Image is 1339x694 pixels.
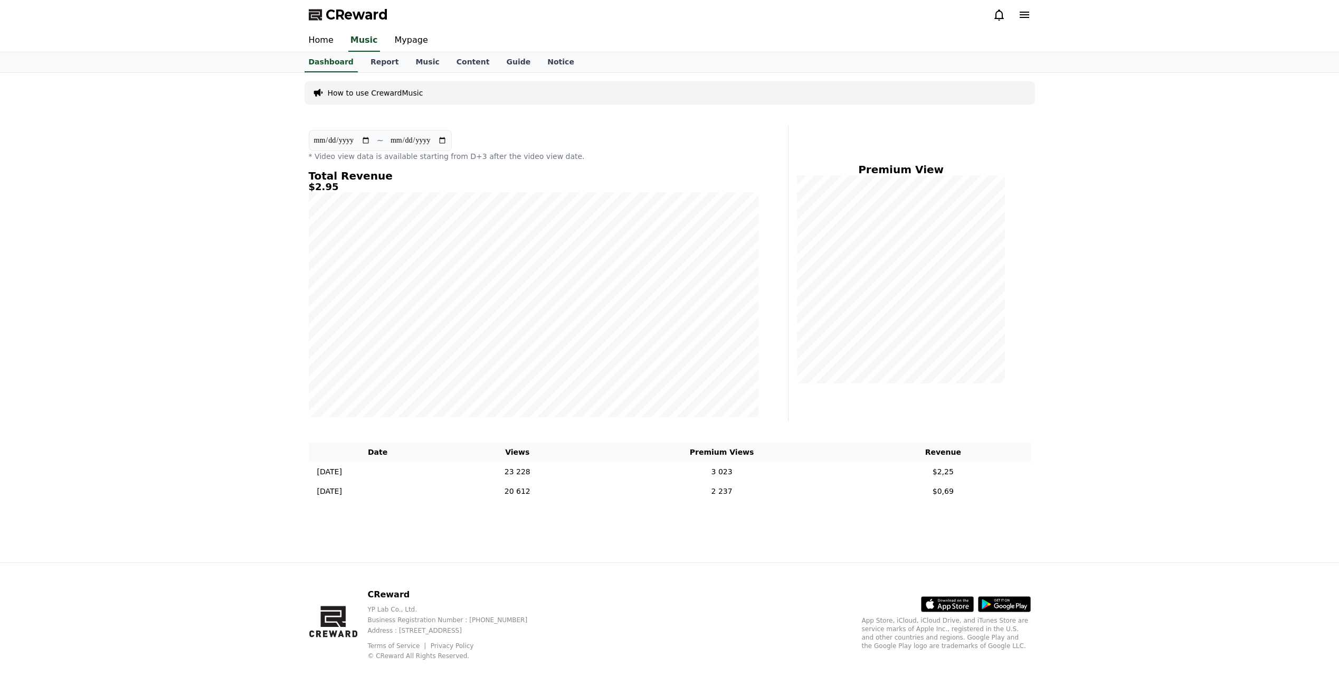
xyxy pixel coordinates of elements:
p: Business Registration Number : [PHONE_NUMBER] [367,616,544,624]
a: Music [407,52,448,72]
a: Report [362,52,407,72]
p: Address : [STREET_ADDRESS] [367,626,544,635]
h5: $2.95 [309,182,758,192]
p: [DATE] [317,486,342,497]
span: CReward [326,6,388,23]
th: Views [447,443,588,462]
th: Date [309,443,447,462]
td: 3 023 [588,462,856,482]
p: * Video view data is available starting from D+3 after the video view date. [309,151,758,162]
th: Premium Views [588,443,856,462]
a: Guide [498,52,539,72]
th: Revenue [856,443,1030,462]
a: Terms of Service [367,642,428,650]
h4: Premium View [797,164,1005,175]
a: CReward [309,6,388,23]
p: CReward [367,588,544,601]
a: Content [448,52,498,72]
p: App Store, iCloud, iCloud Drive, and iTunes Store are service marks of Apple Inc., registered in ... [862,616,1031,650]
h4: Total Revenue [309,170,758,182]
a: Privacy Policy [431,642,474,650]
p: © CReward All Rights Reserved. [367,652,544,660]
a: Mypage [386,30,436,52]
td: $2,25 [856,462,1030,482]
td: $0,69 [856,482,1030,501]
a: Music [348,30,380,52]
p: [DATE] [317,466,342,477]
p: ~ [377,134,384,147]
p: YP Lab Co., Ltd. [367,605,544,614]
td: 23 228 [447,462,588,482]
a: Home [300,30,342,52]
a: Notice [539,52,583,72]
td: 20 612 [447,482,588,501]
a: How to use CrewardMusic [328,88,423,98]
td: 2 237 [588,482,856,501]
a: Dashboard [305,52,358,72]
